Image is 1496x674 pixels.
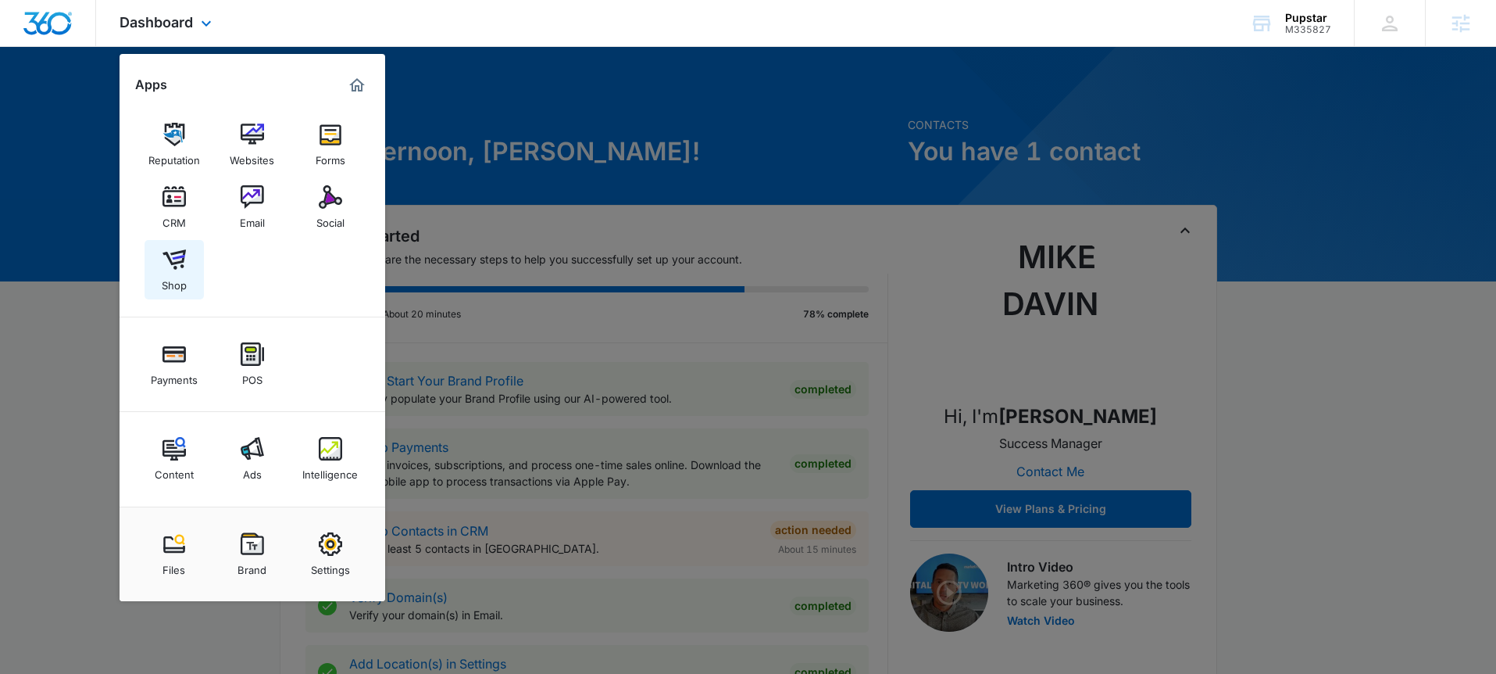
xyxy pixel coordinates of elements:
a: Shop [145,240,204,299]
a: Email [223,177,282,237]
a: Reputation [145,115,204,174]
div: Brand [237,556,266,576]
a: Forms [301,115,360,174]
span: Dashboard [120,14,193,30]
div: POS [242,366,262,386]
div: Shop [162,271,187,292]
div: Settings [311,556,350,576]
a: Ads [223,429,282,489]
div: Intelligence [302,461,358,481]
a: Intelligence [301,429,360,489]
a: Social [301,177,360,237]
a: Brand [223,525,282,584]
div: Social [316,209,345,229]
a: Files [145,525,204,584]
a: Content [145,429,204,489]
div: Payments [151,366,198,386]
div: Ads [243,461,262,481]
h2: Apps [135,77,167,92]
a: Marketing 360® Dashboard [345,73,370,98]
div: account name [1285,12,1331,24]
a: CRM [145,177,204,237]
div: Email [240,209,265,229]
div: Forms [316,146,345,167]
a: Websites [223,115,282,174]
div: Reputation [148,146,200,167]
a: Payments [145,335,204,394]
div: Content [155,461,194,481]
div: account id [1285,24,1331,35]
a: Settings [301,525,360,584]
div: CRM [162,209,186,229]
div: Files [162,556,185,576]
div: Websites [230,146,274,167]
a: POS [223,335,282,394]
